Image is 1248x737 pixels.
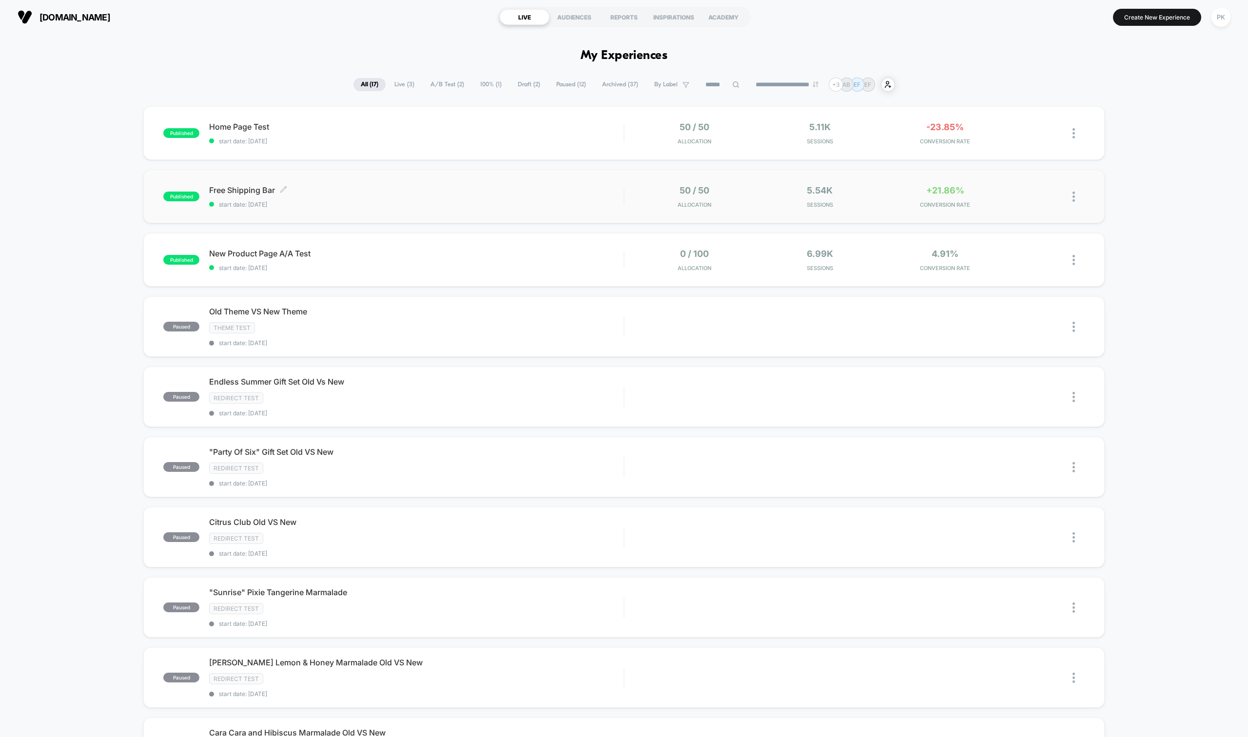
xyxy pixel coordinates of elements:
[387,78,422,91] span: Live ( 3 )
[842,81,850,88] p: AB
[1072,128,1075,138] img: close
[209,392,263,404] span: Redirect Test
[926,185,964,195] span: +21.86%
[807,249,833,259] span: 6.99k
[209,339,624,347] span: start date: [DATE]
[649,9,699,25] div: INSPIRATIONS
[680,249,709,259] span: 0 / 100
[209,447,624,457] span: "Party Of Six" Gift Set Old VS New
[809,122,831,132] span: 5.11k
[15,9,113,25] button: [DOMAIN_NAME]
[209,533,263,544] span: Redirect Test
[885,201,1005,208] span: CONVERSION RATE
[854,81,860,88] p: EF
[209,377,624,387] span: Endless Summer Gift Set Old Vs New
[163,392,199,402] span: paused
[1209,7,1233,27] button: PK
[163,462,199,472] span: paused
[813,81,819,87] img: end
[209,587,624,597] span: "Sunrise" Pixie Tangerine Marmalade
[760,138,880,145] span: Sessions
[209,137,624,145] span: start date: [DATE]
[353,78,386,91] span: All ( 17 )
[864,81,871,88] p: EF
[209,264,624,272] span: start date: [DATE]
[926,122,964,132] span: -23.85%
[423,78,471,91] span: A/B Test ( 2 )
[1072,255,1075,265] img: close
[1072,673,1075,683] img: close
[595,78,645,91] span: Archived ( 37 )
[163,602,199,612] span: paused
[163,255,199,265] span: published
[209,201,624,208] span: start date: [DATE]
[885,265,1005,272] span: CONVERSION RATE
[760,265,880,272] span: Sessions
[39,12,110,22] span: [DOMAIN_NAME]
[209,185,624,195] span: Free Shipping Bar
[1072,192,1075,202] img: close
[473,78,509,91] span: 100% ( 1 )
[699,9,748,25] div: ACADEMY
[163,322,199,331] span: paused
[1211,8,1230,27] div: PK
[829,78,843,92] div: + 3
[1072,462,1075,472] img: close
[678,201,711,208] span: Allocation
[760,201,880,208] span: Sessions
[1072,532,1075,543] img: close
[209,249,624,258] span: New Product Page A/A Test
[599,9,649,25] div: REPORTS
[209,658,624,667] span: [PERSON_NAME] Lemon & Honey Marmalade Old VS New
[678,265,711,272] span: Allocation
[163,192,199,201] span: published
[163,673,199,682] span: paused
[885,138,1005,145] span: CONVERSION RATE
[209,690,624,698] span: start date: [DATE]
[209,673,263,684] span: Redirect Test
[581,49,668,63] h1: My Experiences
[654,81,678,88] span: By Label
[209,480,624,487] span: start date: [DATE]
[209,550,624,557] span: start date: [DATE]
[209,409,624,417] span: start date: [DATE]
[549,78,593,91] span: Paused ( 12 )
[209,463,263,474] span: Redirect Test
[1072,322,1075,332] img: close
[1072,602,1075,613] img: close
[932,249,958,259] span: 4.91%
[1072,392,1075,402] img: close
[163,532,199,542] span: paused
[209,620,624,627] span: start date: [DATE]
[680,122,709,132] span: 50 / 50
[807,185,833,195] span: 5.54k
[163,128,199,138] span: published
[549,9,599,25] div: AUDIENCES
[500,9,549,25] div: LIVE
[209,322,255,333] span: Theme Test
[680,185,709,195] span: 50 / 50
[510,78,547,91] span: Draft ( 2 )
[18,10,32,24] img: Visually logo
[209,122,624,132] span: Home Page Test
[209,517,624,527] span: Citrus Club Old VS New
[209,603,263,614] span: Redirect Test
[1113,9,1201,26] button: Create New Experience
[678,138,711,145] span: Allocation
[209,307,624,316] span: Old Theme VS New Theme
